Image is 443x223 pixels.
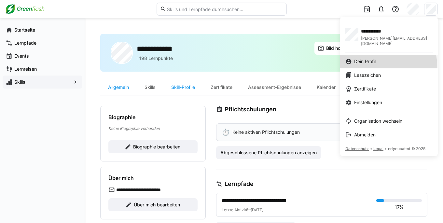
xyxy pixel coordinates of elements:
[354,72,381,78] span: Lesezeichen
[354,118,402,124] span: Organisation wechseln
[361,36,433,46] span: [PERSON_NAME][EMAIL_ADDRESS][DOMAIN_NAME]
[370,146,372,151] span: •
[388,146,425,151] span: edyoucated © 2025
[354,86,376,92] span: Zertifikate
[354,132,376,138] span: Abmelden
[354,58,376,65] span: Dein Profil
[354,99,382,106] span: Einstellungen
[373,146,383,151] span: Legal
[385,146,387,151] span: •
[345,146,369,151] span: Datenschutz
